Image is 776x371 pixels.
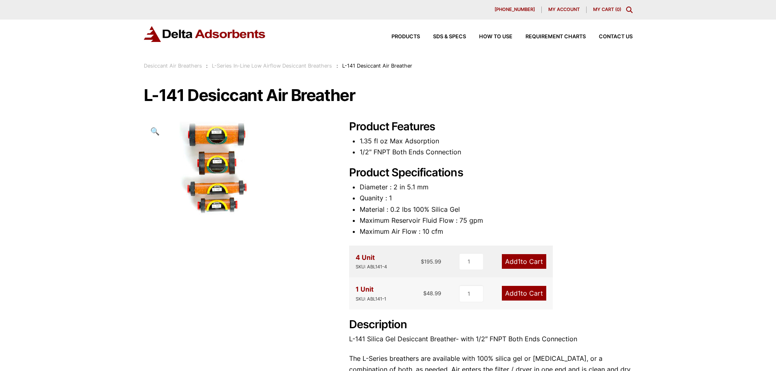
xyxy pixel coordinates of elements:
[466,34,512,40] a: How to Use
[548,7,580,12] span: My account
[356,284,386,303] div: 1 Unit
[586,34,633,40] a: Contact Us
[423,290,426,296] span: $
[360,193,633,204] li: Quanity : 1
[349,334,633,345] p: L-141 Silica Gel Desiccant Breather- with 1/2″ FNPT Both Ends Connection
[626,7,633,13] div: Toggle Modal Content
[495,7,535,12] span: [PHONE_NUMBER]
[391,34,420,40] span: Products
[599,34,633,40] span: Contact Us
[349,120,633,134] h2: Product Features
[617,7,620,12] span: 0
[518,257,521,266] span: 1
[502,254,546,269] a: Add1to Cart
[420,34,466,40] a: SDS & SPECS
[356,263,387,271] div: SKU: ABL141-4
[360,215,633,226] li: Maximum Reservoir Fluid Flow : 75 gpm
[144,120,166,143] a: View full-screen image gallery
[518,289,521,297] span: 1
[512,34,586,40] a: Requirement Charts
[378,34,420,40] a: Products
[421,258,424,265] span: $
[349,318,633,331] h2: Description
[144,87,633,104] h1: L-141 Desiccant Air Breather
[349,166,633,180] h2: Product Specifications
[336,63,338,69] span: :
[593,7,621,12] a: My Cart (0)
[421,258,441,265] bdi: 195.99
[144,26,266,42] img: Delta Adsorbents
[144,120,299,216] img: L-141 Desiccant Air Breather
[356,252,387,271] div: 4 Unit
[423,290,441,296] bdi: 48.99
[150,127,160,136] span: 🔍
[206,63,208,69] span: :
[488,7,542,13] a: [PHONE_NUMBER]
[360,226,633,237] li: Maximum Air Flow : 10 cfm
[356,295,386,303] div: SKU: ABL141-1
[433,34,466,40] span: SDS & SPECS
[360,147,633,158] li: 1/2" FNPT Both Ends Connection
[144,63,202,69] a: Desiccant Air Breathers
[502,286,546,301] a: Add1to Cart
[542,7,587,13] a: My account
[212,63,332,69] a: L-Series In-Line Low Airflow Desiccant Breathers
[342,63,412,69] span: L-141 Desiccant Air Breather
[525,34,586,40] span: Requirement Charts
[360,204,633,215] li: Material : 0.2 lbs 100% Silica Gel
[360,136,633,147] li: 1.35 fl oz Max Adsorption
[360,182,633,193] li: Diameter : 2 in 5.1 mm
[479,34,512,40] span: How to Use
